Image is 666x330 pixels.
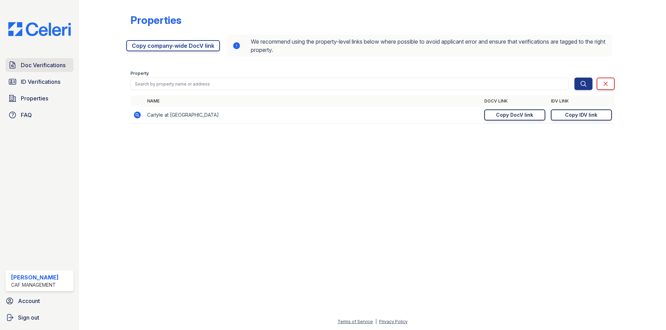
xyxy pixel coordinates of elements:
div: | [375,319,377,324]
input: Search by property name or address [130,78,569,90]
span: ID Verifications [21,78,60,86]
a: Sign out [3,311,76,324]
div: Properties [130,14,181,26]
a: FAQ [6,108,74,122]
a: Doc Verifications [6,58,74,72]
span: Account [18,297,40,305]
a: ID Verifications [6,75,74,89]
a: Copy DocV link [484,109,545,121]
a: Account [3,294,76,308]
span: Properties [21,94,48,102]
div: Copy IDV link [565,112,597,118]
a: Copy IDV link [551,109,612,121]
td: Carlyle at [GEOGRAPHIC_DATA] [144,107,481,124]
span: FAQ [21,111,32,119]
th: DocV Link [481,96,548,107]
a: Terms of Service [338,319,373,324]
th: IDV Link [548,96,615,107]
a: Copy company-wide DocV link [126,40,220,51]
label: Property [130,71,149,76]
div: Copy DocV link [496,112,533,118]
div: CAF Management [11,282,59,288]
a: Privacy Policy [379,319,408,324]
span: Doc Verifications [21,61,66,69]
div: We recommend using the property-level links below where possible to avoid applicant error and ens... [227,35,612,57]
div: [PERSON_NAME] [11,273,59,282]
a: Properties [6,91,74,105]
img: CE_Logo_Blue-a8612792a0a2168367f1c8372b55b34899dd931a85d93a1a3d3e32e68fde9ad4.png [3,22,76,36]
th: Name [144,96,481,107]
span: Sign out [18,313,39,322]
